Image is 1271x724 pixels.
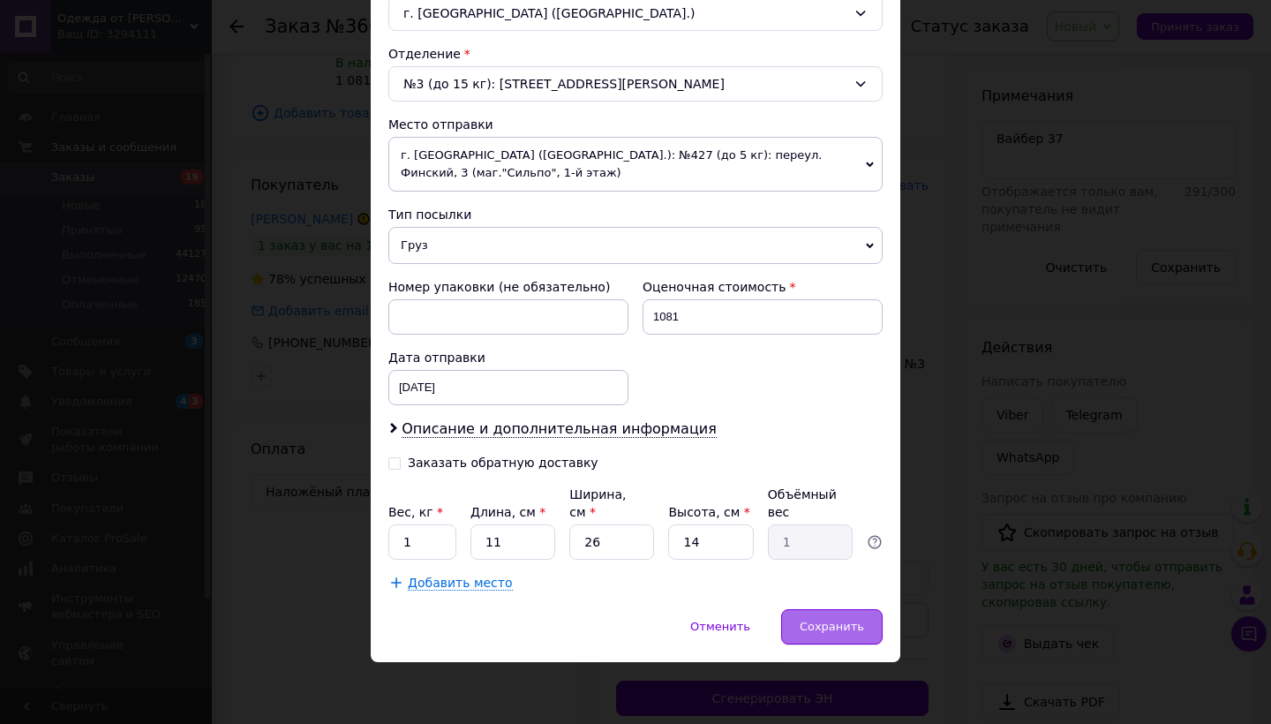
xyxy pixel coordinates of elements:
[388,227,883,264] span: Груз
[388,66,883,102] div: №3 (до 15 кг): [STREET_ADDRESS][PERSON_NAME]
[402,420,717,438] span: Описание и дополнительная информация
[800,620,864,633] span: Сохранить
[569,487,626,519] label: Ширина, см
[388,45,883,63] div: Отделение
[470,505,545,519] label: Длина, см
[388,117,493,132] span: Место отправки
[408,576,513,591] span: Добавить место
[768,486,853,521] div: Объёмный вес
[643,278,883,296] div: Оценочная стоимость
[388,505,443,519] label: Вес, кг
[668,505,749,519] label: Высота, см
[388,137,883,192] span: г. [GEOGRAPHIC_DATA] ([GEOGRAPHIC_DATA].): №427 (до 5 кг): переул. Финский, 3 (маг."Сильпо", 1-й ...
[388,207,471,222] span: Тип посылки
[388,278,628,296] div: Номер упаковки (не обязательно)
[408,456,598,471] div: Заказать обратную доставку
[690,620,750,633] span: Отменить
[388,349,628,366] div: Дата отправки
